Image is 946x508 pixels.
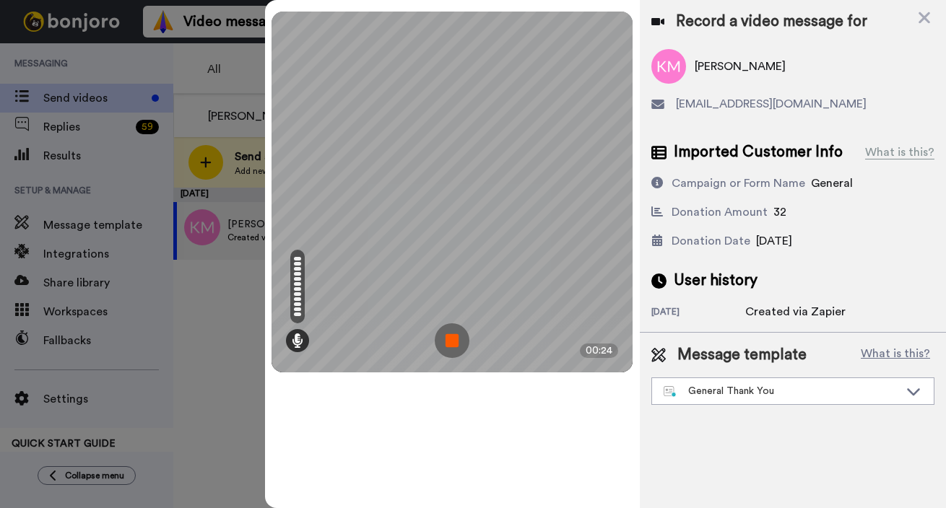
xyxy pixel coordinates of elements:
span: [EMAIL_ADDRESS][DOMAIN_NAME] [676,95,867,113]
div: Donation Date [672,232,750,250]
div: 00:24 [580,343,618,358]
span: General [811,178,853,189]
img: nextgen-template.svg [664,386,677,398]
div: Created via Zapier [745,303,846,320]
div: General Thank You [664,384,899,398]
span: [DATE] [756,235,792,247]
div: What is this? [865,144,934,161]
span: 32 [773,206,786,218]
div: Campaign or Form Name [672,175,805,192]
button: What is this? [856,344,934,366]
img: ic_record_stop.svg [435,323,469,358]
div: [DATE] [651,306,745,320]
div: Donation Amount [672,203,768,221]
span: Message template [677,344,807,366]
span: Imported Customer Info [674,141,843,163]
span: User history [674,270,758,292]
